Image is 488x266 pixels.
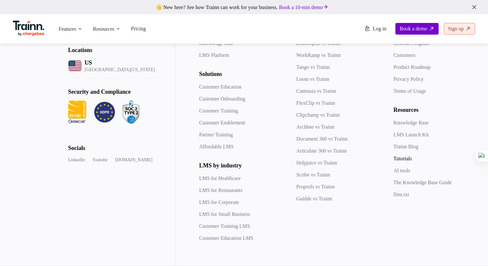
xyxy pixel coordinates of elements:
[296,76,329,82] a: Loom vs Trainn
[199,132,233,137] a: Partner Training
[199,187,242,193] a: LMS for Restaurants
[68,145,165,152] div: Socials
[199,71,283,78] div: Solutions
[444,23,475,35] a: Sign up
[93,26,114,33] span: Resources
[395,23,438,35] a: Book a demo
[456,235,488,266] iframe: Chat Widget
[199,176,241,181] a: LMS for Healthcare
[94,101,115,124] img: GDPR.png
[296,148,347,154] a: Articulate 360 vs Trainn
[296,88,336,94] a: Camtasia vs Trainn
[296,172,330,177] a: Scribe vs Trainn
[4,4,484,10] div: 👋 New here? See how Trainn can work for your business.
[199,211,250,217] a: LMS for Small Business
[59,26,76,33] span: Features
[393,168,410,173] a: AI tools
[361,23,390,35] a: Log in
[296,136,348,142] a: Document 360 vs Trainn
[68,89,165,95] div: Security and Compliance
[296,124,334,130] a: Archbee vs Trainn
[393,120,429,125] a: Knowledge Base
[393,76,424,82] a: Privacy Policy
[393,107,478,113] div: Resources
[393,156,412,161] a: Tutorials
[123,101,139,124] img: soc2
[199,120,245,125] a: Customer Enablement
[296,64,330,70] a: Tango vs Trainn
[393,88,426,94] a: Terms of Usage
[296,40,341,46] a: LearnUpon vs Trainn
[199,199,239,205] a: LMS for Corporate
[199,223,250,229] a: Customer Training LMS
[296,100,335,106] a: FlexClip vs Trainn
[393,40,430,46] a: Referral Program
[448,26,464,32] span: Sign up
[199,162,283,169] div: LMS by industry
[199,144,234,149] a: Affordable LMS
[115,157,152,163] a: [DOMAIN_NAME]
[85,68,155,72] p: [GEOGRAPHIC_DATA][US_STATE]
[296,196,332,201] a: Guidde vs Trainn
[278,3,330,11] a: Book a 10-min demo
[68,157,85,163] a: LinkedIn
[68,47,165,54] div: Locations
[131,26,146,31] a: Pricing
[393,192,409,197] a: llms.txt
[393,132,429,137] a: LMS Launch Kit
[393,144,418,149] a: Trainn Blog
[199,52,229,58] a: LMS Platform
[400,26,427,32] span: Book a demo
[68,59,82,73] img: us headquarters
[199,235,253,241] a: Customer Education LMS
[199,96,245,101] a: Customer Onboarding
[199,108,238,113] a: Customer Training
[68,101,86,124] img: ISO
[393,64,431,70] a: Product Roadmap
[296,112,340,118] a: Clipchamp vs Trainn
[296,184,335,189] a: Proprofs vs Trainn
[199,84,241,90] a: Customer Education
[393,52,415,58] a: Customers
[296,52,341,58] a: WorkRamp vs Trainn
[393,180,452,185] a: The Knowledge Base Guide
[296,160,337,165] a: Helpjuice vs Trainn
[13,21,45,36] img: Trainn Logo
[373,26,386,32] span: Log in
[85,59,155,66] div: US
[92,157,107,163] a: Youtube
[199,40,233,46] a: Knowledge Hub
